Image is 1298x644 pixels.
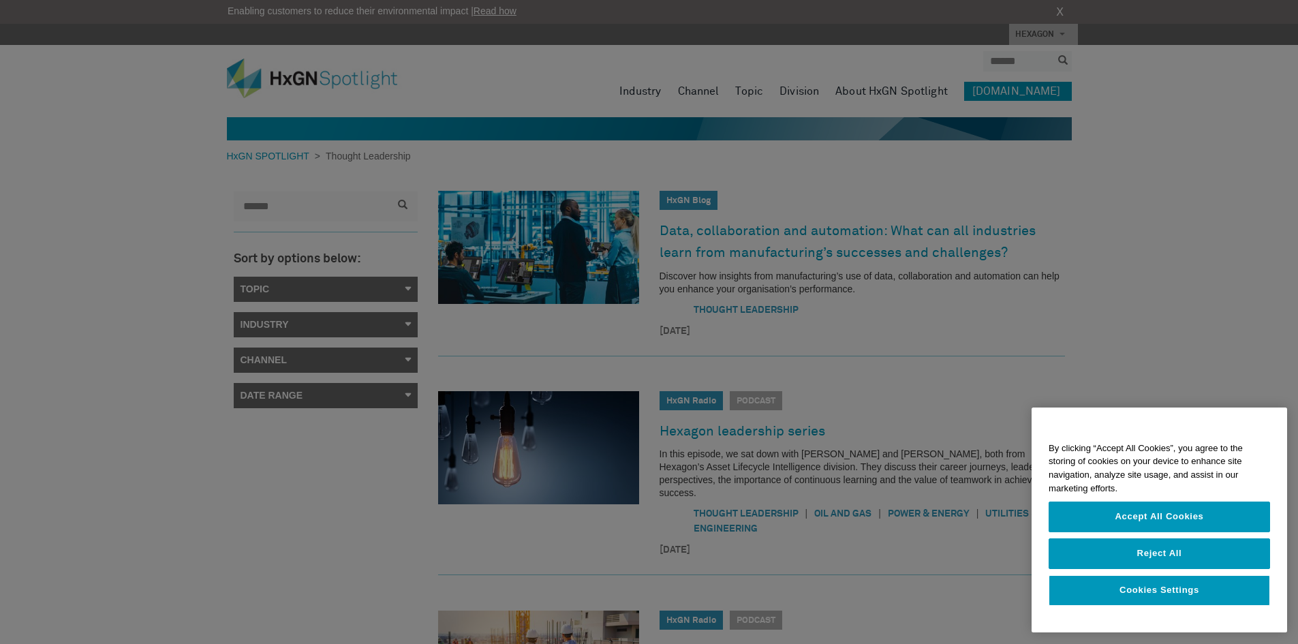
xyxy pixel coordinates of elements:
[1032,435,1287,502] div: By clicking “Accept All Cookies”, you agree to the storing of cookies on your device to enhance s...
[1032,408,1287,633] div: Cookie banner
[1049,502,1270,532] button: Accept All Cookies
[1049,576,1270,606] button: Cookies Settings
[1049,539,1270,569] button: Reject All
[1032,408,1287,633] div: Privacy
